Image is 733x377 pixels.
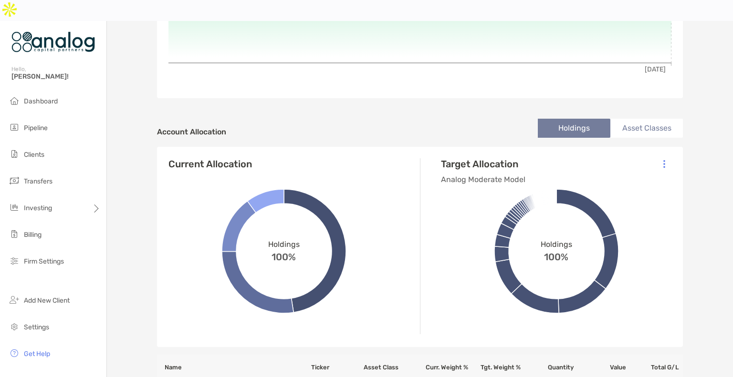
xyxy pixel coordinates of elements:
span: 100% [544,249,568,263]
img: get-help icon [9,347,20,359]
img: Icon List Menu [663,160,665,168]
span: Holdings [541,240,572,249]
img: transfers icon [9,175,20,186]
h4: Target Allocation [441,158,525,170]
img: clients icon [9,148,20,160]
span: Transfers [24,177,52,185]
span: Dashboard [24,97,58,105]
span: Clients [24,151,44,159]
img: billing icon [9,228,20,240]
tspan: [DATE] [645,65,666,73]
span: Investing [24,204,52,212]
span: Get Help [24,350,50,358]
span: Add New Client [24,296,70,305]
img: pipeline icon [9,122,20,133]
h4: Current Allocation [168,158,252,170]
span: Firm Settings [24,257,64,265]
span: Holdings [268,240,300,249]
li: Holdings [538,119,610,138]
img: investing icon [9,202,20,213]
h4: Account Allocation [157,127,226,136]
img: dashboard icon [9,95,20,106]
img: add_new_client icon [9,294,20,306]
img: firm-settings icon [9,255,20,266]
li: Asset Classes [610,119,683,138]
img: settings icon [9,321,20,332]
img: Zoe Logo [11,25,95,59]
span: [PERSON_NAME]! [11,72,101,81]
span: Pipeline [24,124,48,132]
span: Billing [24,231,42,239]
span: 100% [272,249,296,263]
p: Analog Moderate Model [441,173,525,185]
span: Settings [24,323,49,331]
